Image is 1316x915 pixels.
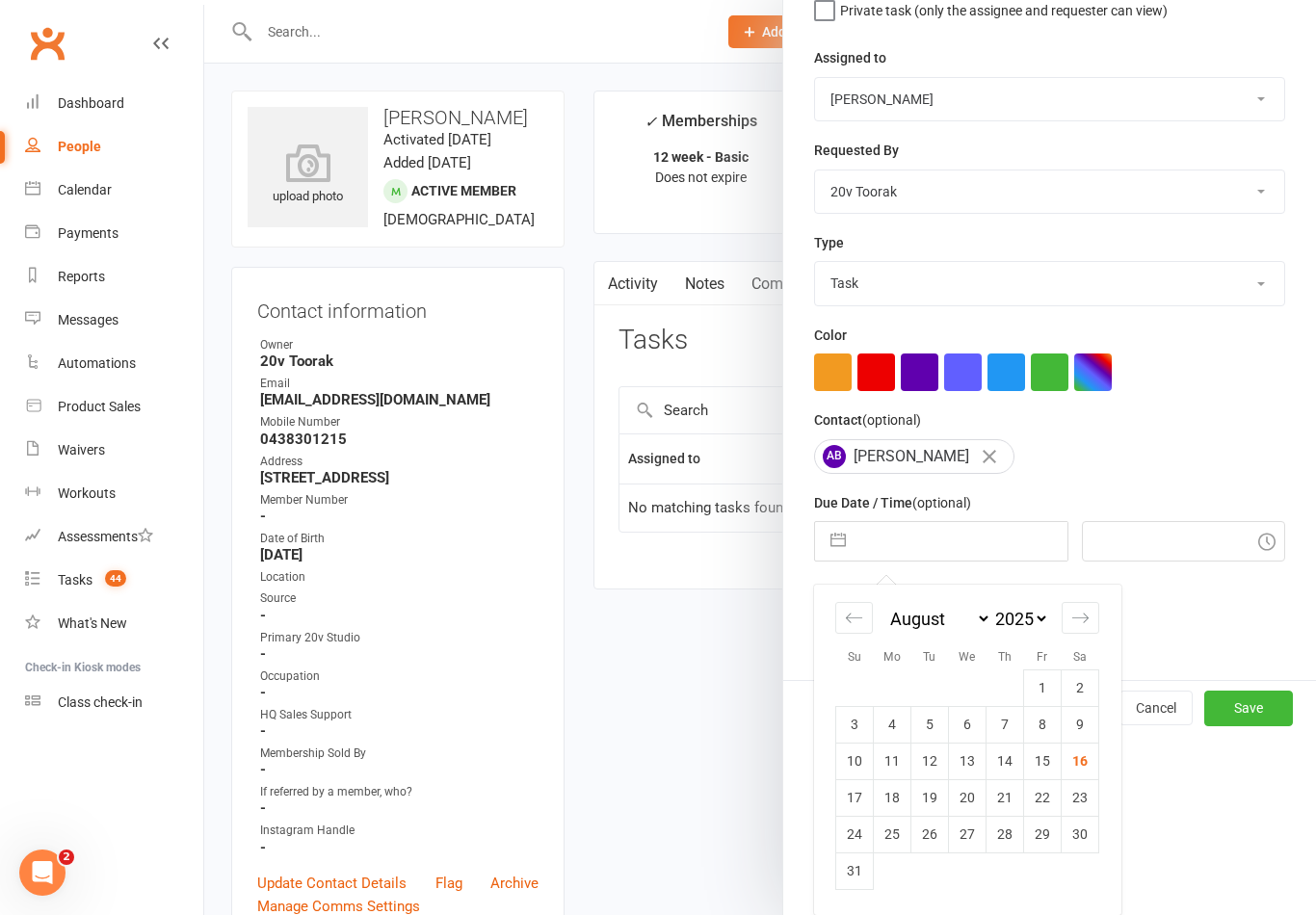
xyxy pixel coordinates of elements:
[814,140,899,161] label: Requested By
[25,681,203,724] a: Class kiosk mode
[814,325,847,346] label: Color
[814,409,921,431] label: Contact
[1024,779,1062,816] td: Friday, August 22, 2025
[874,706,911,743] td: Monday, August 4, 2025
[1062,669,1099,706] td: Saturday, August 2, 2025
[874,743,911,779] td: Monday, August 11, 2025
[959,650,975,664] small: We
[58,442,105,457] div: Waivers
[25,299,203,342] a: Messages
[1062,602,1099,634] div: Move forward to switch to the next month.
[58,485,116,501] div: Workouts
[987,816,1024,852] td: Thursday, August 28, 2025
[987,743,1024,779] td: Thursday, August 14, 2025
[1024,706,1062,743] td: Friday, August 8, 2025
[58,225,118,241] div: Payments
[25,602,203,645] a: What's New
[949,706,987,743] td: Wednesday, August 6, 2025
[1062,816,1099,852] td: Saturday, August 30, 2025
[58,572,92,588] div: Tasks
[987,706,1024,743] td: Thursday, August 7, 2025
[987,779,1024,816] td: Thursday, August 21, 2025
[58,615,127,631] div: What's New
[25,169,203,212] a: Calendar
[814,580,926,601] label: Email preferences
[949,816,987,852] td: Wednesday, August 27, 2025
[836,743,874,779] td: Sunday, August 10, 2025
[1062,779,1099,816] td: Saturday, August 23, 2025
[1119,691,1193,725] button: Cancel
[836,779,874,816] td: Sunday, August 17, 2025
[949,743,987,779] td: Wednesday, August 13, 2025
[1062,743,1099,779] td: Saturday, August 16, 2025
[911,779,949,816] td: Tuesday, August 19, 2025
[25,559,203,602] a: Tasks 44
[25,255,203,299] a: Reports
[58,529,153,544] div: Assessments
[949,779,987,816] td: Wednesday, August 20, 2025
[814,47,886,68] label: Assigned to
[25,82,203,125] a: Dashboard
[814,439,1014,474] div: [PERSON_NAME]
[912,495,971,510] small: (optional)
[58,312,118,327] div: Messages
[58,694,143,710] div: Class check-in
[1073,650,1087,664] small: Sa
[25,515,203,559] a: Assessments
[105,570,126,587] span: 44
[58,399,141,414] div: Product Sales
[1062,706,1099,743] td: Saturday, August 9, 2025
[25,212,203,255] a: Payments
[1204,691,1293,725] button: Save
[911,816,949,852] td: Tuesday, August 26, 2025
[25,429,203,472] a: Waivers
[25,472,203,515] a: Workouts
[58,269,105,284] div: Reports
[823,445,846,468] span: AB
[911,706,949,743] td: Tuesday, August 5, 2025
[835,602,873,634] div: Move backward to switch to the previous month.
[23,19,71,67] a: Clubworx
[814,492,971,513] label: Due Date / Time
[58,95,124,111] div: Dashboard
[836,816,874,852] td: Sunday, August 24, 2025
[59,850,74,865] span: 2
[814,232,844,253] label: Type
[874,779,911,816] td: Monday, August 18, 2025
[25,125,203,169] a: People
[848,650,861,664] small: Su
[1024,669,1062,706] td: Friday, August 1, 2025
[883,650,901,664] small: Mo
[874,816,911,852] td: Monday, August 25, 2025
[25,342,203,385] a: Automations
[998,650,1012,664] small: Th
[814,585,1120,915] div: Calendar
[911,743,949,779] td: Tuesday, August 12, 2025
[862,412,921,428] small: (optional)
[1024,816,1062,852] td: Friday, August 29, 2025
[923,650,935,664] small: Tu
[1037,650,1047,664] small: Fr
[25,385,203,429] a: Product Sales
[1024,743,1062,779] td: Friday, August 15, 2025
[836,852,874,889] td: Sunday, August 31, 2025
[58,355,136,371] div: Automations
[836,706,874,743] td: Sunday, August 3, 2025
[58,182,112,197] div: Calendar
[58,139,101,154] div: People
[19,850,66,896] iframe: Intercom live chat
